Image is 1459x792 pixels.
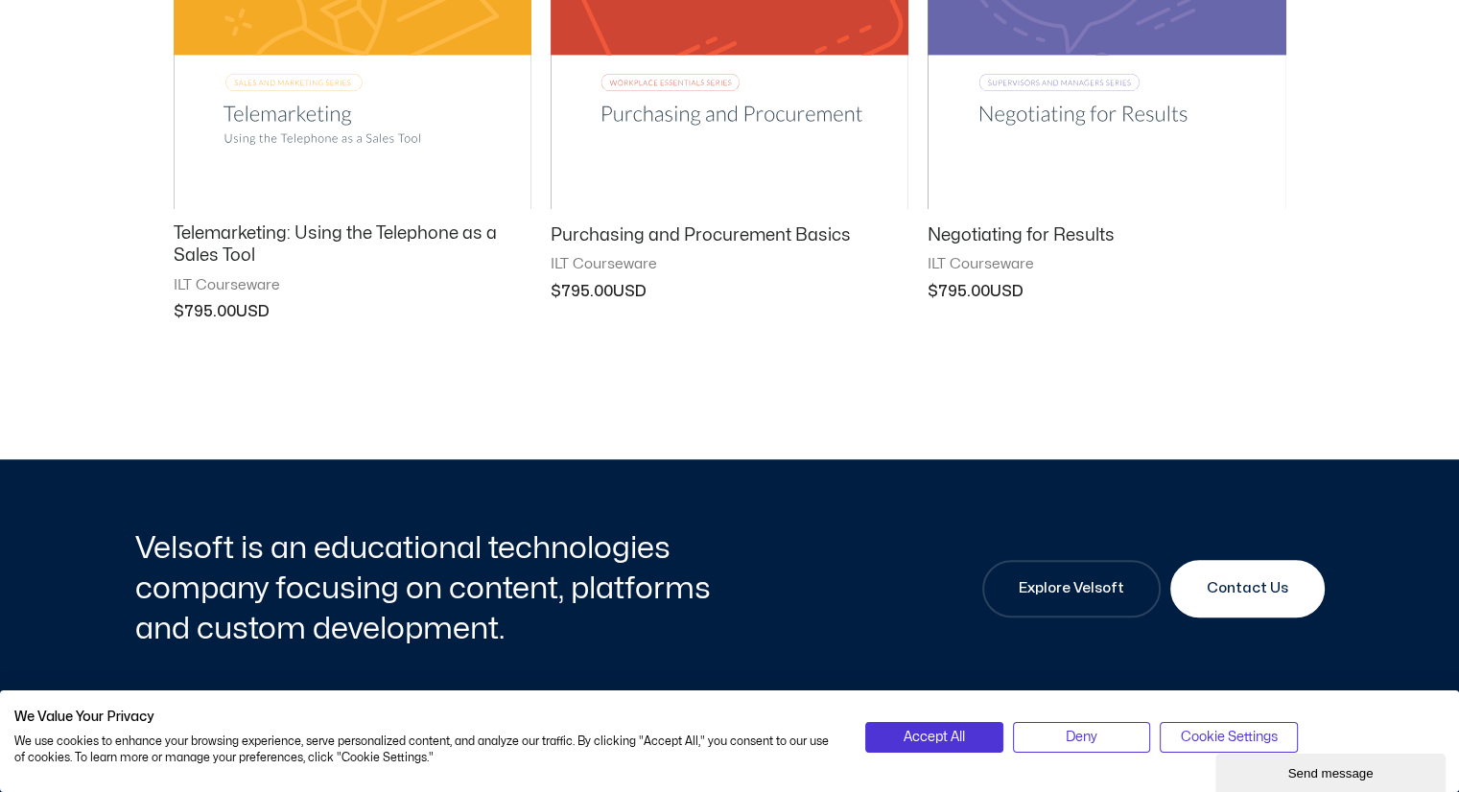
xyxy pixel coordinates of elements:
[1013,722,1150,753] button: Deny all cookies
[135,528,725,648] h2: Velsoft is an educational technologies company focusing on content, platforms and custom developm...
[551,255,908,274] span: ILT Courseware
[174,304,184,319] span: $
[174,222,531,276] a: Telemarketing: Using the Telephone as a Sales Tool
[1207,577,1288,600] span: Contact Us
[904,727,965,748] span: Accept All
[1170,560,1325,617] a: Contact Us
[1160,722,1297,753] button: Adjust cookie preferences
[928,284,938,299] span: $
[14,709,836,726] h2: We Value Your Privacy
[551,284,561,299] span: $
[174,276,531,295] span: ILT Courseware
[928,284,990,299] bdi: 795.00
[551,224,908,255] a: Purchasing and Procurement Basics
[928,224,1285,255] a: Negotiating for Results
[14,734,836,766] p: We use cookies to enhance your browsing experience, serve personalized content, and analyze our t...
[928,224,1285,246] h2: Negotiating for Results
[551,224,908,246] h2: Purchasing and Procurement Basics
[1215,750,1449,792] iframe: chat widget
[174,304,236,319] bdi: 795.00
[928,255,1285,274] span: ILT Courseware
[1019,577,1124,600] span: Explore Velsoft
[1066,727,1097,748] span: Deny
[174,222,531,268] h2: Telemarketing: Using the Telephone as a Sales Tool
[1180,727,1277,748] span: Cookie Settings
[551,284,613,299] bdi: 795.00
[865,722,1002,753] button: Accept all cookies
[982,560,1161,617] a: Explore Velsoft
